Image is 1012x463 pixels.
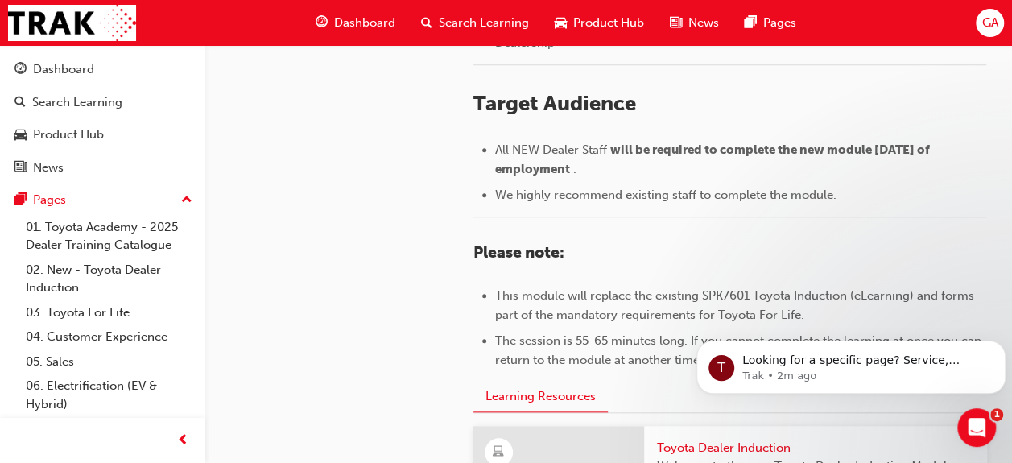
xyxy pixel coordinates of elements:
span: GA [981,14,998,32]
span: news-icon [14,161,27,176]
span: guage-icon [316,13,328,33]
span: Dashboard [334,14,395,32]
span: 1 [990,408,1003,421]
a: 02. New - Toyota Dealer Induction [19,258,199,300]
a: 07. Parts21 Certification [19,416,199,441]
a: 01. Toyota Academy - 2025 Dealer Training Catalogue [19,215,199,258]
a: Product Hub [6,120,199,150]
a: car-iconProduct Hub [542,6,657,39]
a: Search Learning [6,88,199,118]
button: DashboardSearch LearningProduct HubNews [6,52,199,185]
span: Toyota Dealer Induction [657,439,974,457]
a: search-iconSearch Learning [408,6,542,39]
span: This module will replace the existing SPK7601 Toyota Induction (eLearning) and forms part of the ... [495,288,977,322]
a: pages-iconPages [732,6,809,39]
button: Pages [6,185,199,215]
span: search-icon [14,96,26,110]
span: car-icon [14,128,27,143]
span: Please note: [473,243,564,262]
span: News [688,14,719,32]
button: Learning Resources [473,382,608,413]
span: Information to know in the first few days and weeks of employment at a Toyota Dealership [495,16,940,50]
a: 03. Toyota For Life [19,300,199,325]
a: Dashboard [6,55,199,85]
span: We highly recommend existing staff to complete the module. [495,188,836,202]
iframe: Intercom live chat [957,408,996,447]
iframe: Intercom notifications message [690,307,1012,420]
span: pages-icon [745,13,757,33]
span: prev-icon [177,431,189,451]
span: Pages [763,14,796,32]
div: News [33,159,64,177]
img: Trak [8,5,136,41]
a: News [6,153,199,183]
a: news-iconNews [657,6,732,39]
span: news-icon [670,13,682,33]
a: guage-iconDashboard [303,6,408,39]
a: 06. Electrification (EV & Hybrid) [19,374,199,416]
span: learningResourceType_ELEARNING-icon [493,442,504,463]
div: Dashboard [33,60,94,79]
span: Search Learning [439,14,529,32]
span: Target Audience [473,91,636,116]
span: car-icon [555,13,567,33]
span: will be required to complete the new module [DATE] of employment [495,143,932,176]
span: search-icon [421,13,432,33]
button: GA [976,9,1004,37]
div: Search Learning [32,93,122,112]
div: Pages [33,191,66,209]
span: up-icon [181,190,192,211]
div: Product Hub [33,126,104,144]
a: 04. Customer Experience [19,325,199,349]
a: 05. Sales [19,349,199,374]
span: guage-icon [14,63,27,77]
span: Product Hub [573,14,644,32]
span: The session is 55-65 minutes long. If you cannot complete the learning at once you can return to ... [495,333,985,367]
span: . [573,162,576,176]
span: All NEW Dealer Staff [495,143,607,157]
span: pages-icon [14,193,27,208]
